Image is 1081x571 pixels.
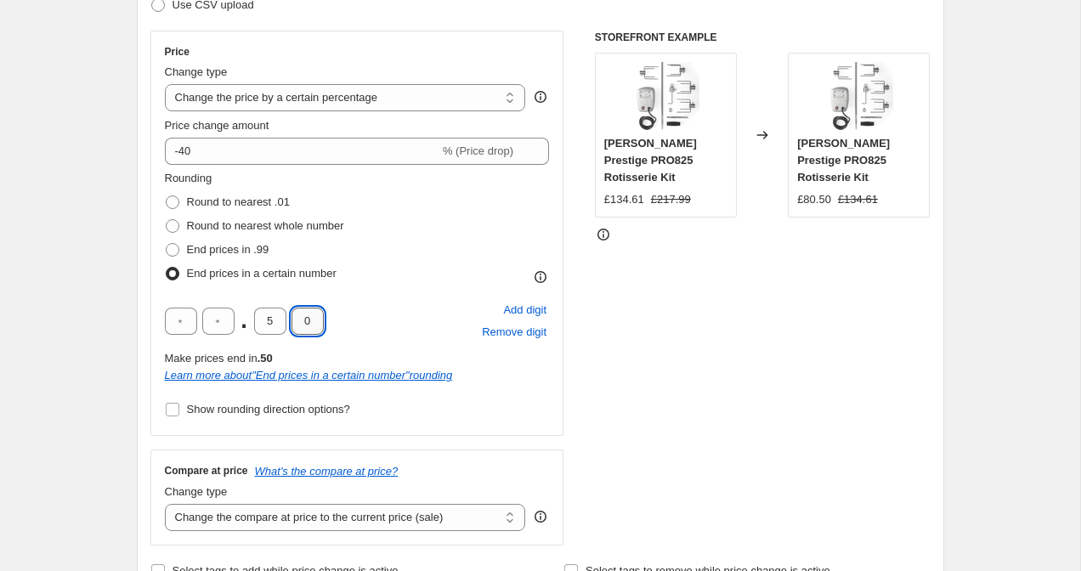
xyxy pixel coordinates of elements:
div: £134.61 [604,191,644,208]
span: Change type [165,65,228,78]
img: naploleon_commercail_rotisserie_-_2_3__34223__09838.1604094210.1280.1280_80x.png [825,62,893,130]
h3: Compare at price [165,464,248,478]
input: ﹡ [291,308,324,335]
input: ﹡ [254,308,286,335]
b: .50 [258,352,273,365]
span: Remove digit [482,324,546,341]
span: . [240,308,249,335]
i: Learn more about " End prices in a certain number " rounding [165,369,453,382]
span: Make prices end in [165,352,273,365]
span: End prices in a certain number [187,267,337,280]
div: £80.50 [797,191,831,208]
span: [PERSON_NAME] Prestige PRO825 Rotisserie Kit [604,137,697,184]
span: Rounding [165,172,212,184]
span: Show rounding direction options? [187,403,350,416]
span: % (Price drop) [443,144,513,157]
img: naploleon_commercail_rotisserie_-_2_3__34223__09838.1604094210.1280.1280_80x.png [631,62,699,130]
span: Price change amount [165,119,269,132]
span: [PERSON_NAME] Prestige PRO825 Rotisserie Kit [797,137,890,184]
span: Round to nearest .01 [187,195,290,208]
span: End prices in .99 [187,243,269,256]
span: Round to nearest whole number [187,219,344,232]
button: Remove placeholder [479,321,549,343]
div: help [532,508,549,525]
span: Change type [165,485,228,498]
input: ﹡ [202,308,235,335]
button: Add placeholder [501,299,549,321]
strike: £217.99 [651,191,691,208]
button: What's the compare at price? [255,465,399,478]
input: ﹡ [165,308,197,335]
h6: STOREFRONT EXAMPLE [595,31,931,44]
a: Learn more about"End prices in a certain number"rounding [165,369,453,382]
h3: Price [165,45,190,59]
span: Add digit [503,302,546,319]
div: help [532,88,549,105]
strike: £134.61 [838,191,878,208]
input: -15 [165,138,439,165]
